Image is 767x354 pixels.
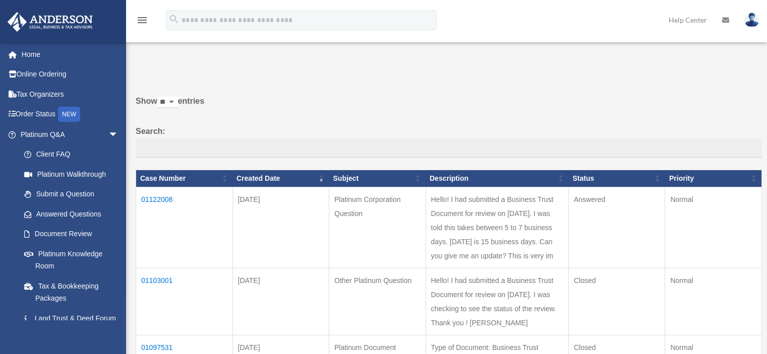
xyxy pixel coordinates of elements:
[232,268,329,335] td: [DATE]
[7,64,134,85] a: Online Ordering
[232,187,329,268] td: [DATE]
[7,44,134,64] a: Home
[426,187,568,268] td: Hello! I had submitted a Business Trust Document for review on [DATE]. I was told this takes betw...
[7,84,134,104] a: Tax Organizers
[426,268,568,335] td: Hello! I had submitted a Business Trust Document for review on [DATE]. I was checking to see the ...
[168,14,180,25] i: search
[665,187,762,268] td: Normal
[329,187,426,268] td: Platinum Corporation Question
[58,107,80,122] div: NEW
[665,170,762,187] th: Priority: activate to sort column ascending
[568,170,665,187] th: Status: activate to sort column ascending
[7,124,129,145] a: Platinum Q&Aarrow_drop_down
[14,164,129,184] a: Platinum Walkthrough
[108,124,129,145] span: arrow_drop_down
[136,187,233,268] td: 01122008
[136,138,762,158] input: Search:
[232,170,329,187] th: Created Date: activate to sort column ascending
[136,124,762,158] label: Search:
[14,145,129,165] a: Client FAQ
[14,308,129,328] a: Land Trust & Deed Forum
[5,12,96,32] img: Anderson Advisors Platinum Portal
[568,268,665,335] td: Closed
[136,94,762,118] label: Show entries
[136,268,233,335] td: 01103001
[329,268,426,335] td: Other Platinum Question
[14,276,129,308] a: Tax & Bookkeeping Packages
[329,170,426,187] th: Subject: activate to sort column ascending
[7,104,134,125] a: Order StatusNEW
[744,13,759,27] img: User Pic
[568,187,665,268] td: Answered
[14,244,129,276] a: Platinum Knowledge Room
[14,184,129,204] a: Submit a Question
[14,224,129,244] a: Document Review
[136,170,233,187] th: Case Number: activate to sort column ascending
[426,170,568,187] th: Description: activate to sort column ascending
[136,14,148,26] i: menu
[665,268,762,335] td: Normal
[14,204,124,224] a: Answered Questions
[157,97,178,108] select: Showentries
[136,18,148,26] a: menu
